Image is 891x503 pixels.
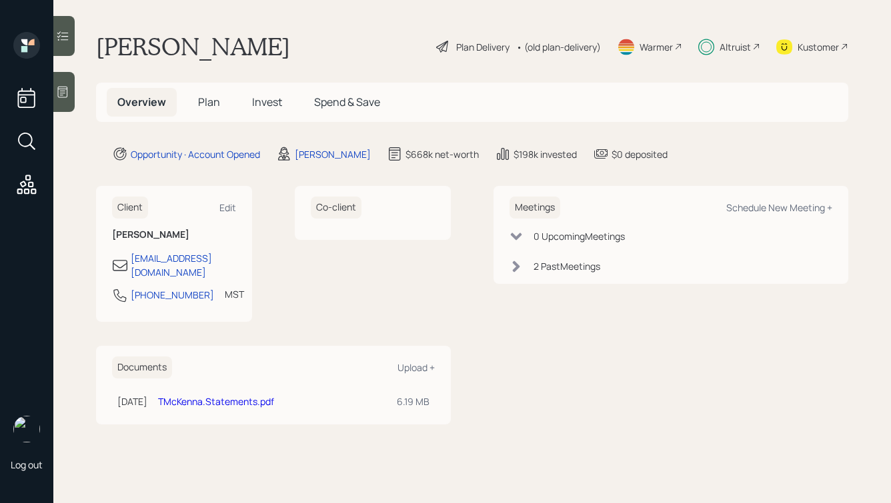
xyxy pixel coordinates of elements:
[534,259,600,273] div: 2 Past Meeting s
[219,201,236,214] div: Edit
[131,251,236,279] div: [EMAIL_ADDRESS][DOMAIN_NAME]
[456,40,510,54] div: Plan Delivery
[295,147,371,161] div: [PERSON_NAME]
[514,147,577,161] div: $198k invested
[798,40,839,54] div: Kustomer
[117,95,166,109] span: Overview
[11,458,43,471] div: Log out
[534,229,625,243] div: 0 Upcoming Meeting s
[131,288,214,302] div: [PHONE_NUMBER]
[397,394,429,408] div: 6.19 MB
[720,40,751,54] div: Altruist
[397,361,435,374] div: Upload +
[112,197,148,219] h6: Client
[516,40,601,54] div: • (old plan-delivery)
[311,197,361,219] h6: Co-client
[13,416,40,442] img: hunter_neumayer.jpg
[510,197,560,219] h6: Meetings
[252,95,282,109] span: Invest
[314,95,380,109] span: Spend & Save
[726,201,832,214] div: Schedule New Meeting +
[158,395,274,408] a: TMcKenna.Statements.pdf
[131,147,260,161] div: Opportunity · Account Opened
[112,229,236,241] h6: [PERSON_NAME]
[640,40,673,54] div: Warmer
[96,32,290,61] h1: [PERSON_NAME]
[225,287,244,301] div: MST
[198,95,220,109] span: Plan
[117,394,147,408] div: [DATE]
[612,147,668,161] div: $0 deposited
[112,356,172,378] h6: Documents
[405,147,479,161] div: $668k net-worth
